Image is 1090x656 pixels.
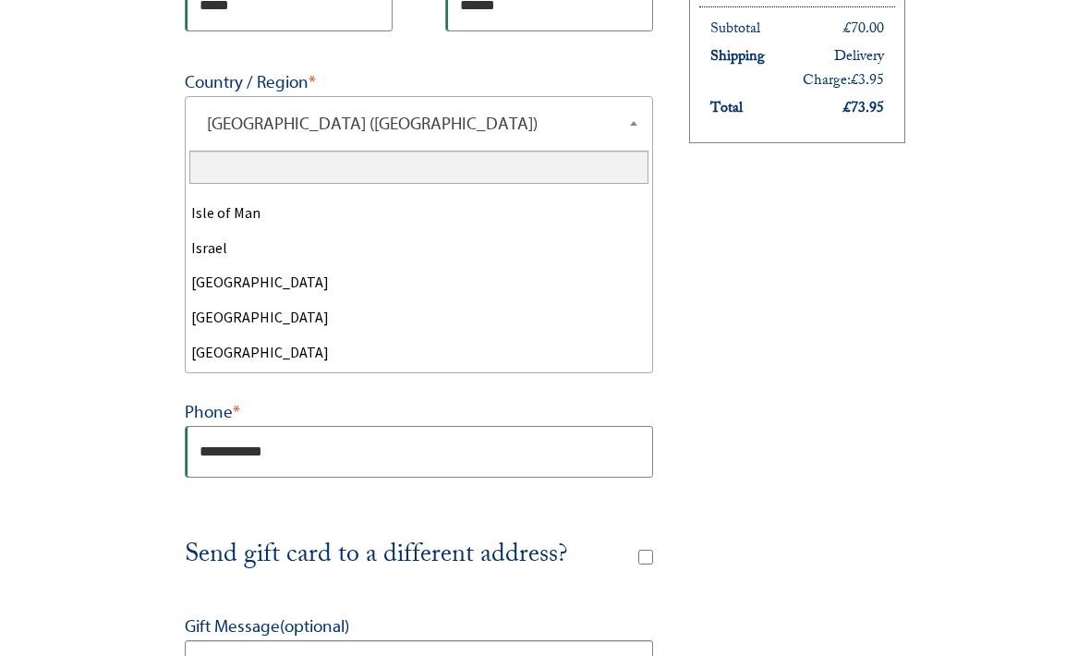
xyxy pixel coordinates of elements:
span: United Kingdom (UK) [200,111,638,137]
li: Israel [186,231,652,266]
span: Send gift card to a different address? [185,534,567,579]
span: £ [843,96,851,123]
li: [GEOGRAPHIC_DATA] [186,371,652,406]
label: Gift Message [185,613,653,640]
th: Total [699,96,776,124]
bdi: 70.00 [843,17,884,43]
li: [GEOGRAPHIC_DATA] [186,265,652,300]
span: £ [843,17,851,43]
bdi: 3.95 [851,68,884,95]
label: Phone [185,398,653,426]
th: Shipping [699,44,776,96]
input: Send gift card to a different address? [638,550,653,565]
label: Delivery Charge: [803,44,884,95]
li: [GEOGRAPHIC_DATA] [186,300,652,335]
span: (optional) [280,616,349,637]
bdi: 73.95 [843,96,884,123]
th: Subtotal [699,17,776,44]
label: Country / Region [185,68,653,96]
li: [GEOGRAPHIC_DATA] [186,335,652,371]
span: Country / Region [185,96,653,151]
span: £ [851,68,858,95]
li: Isle of Man [186,196,652,231]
